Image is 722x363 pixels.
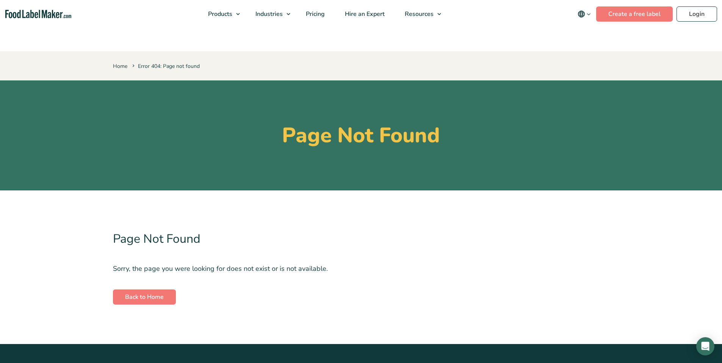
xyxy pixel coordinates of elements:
span: Products [206,10,233,18]
div: Open Intercom Messenger [696,337,714,355]
a: Back to Home [113,289,176,305]
a: Create a free label [596,6,673,22]
a: Home [113,63,127,70]
p: Sorry, the page you were looking for does not exist or is not available. [113,263,609,274]
h2: Page Not Found [113,221,609,257]
span: Pricing [304,10,326,18]
span: Hire an Expert [343,10,385,18]
span: Industries [253,10,283,18]
span: Resources [403,10,434,18]
span: Error 404: Page not found [131,63,200,70]
a: Login [677,6,717,22]
h1: Page Not Found [113,123,609,148]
